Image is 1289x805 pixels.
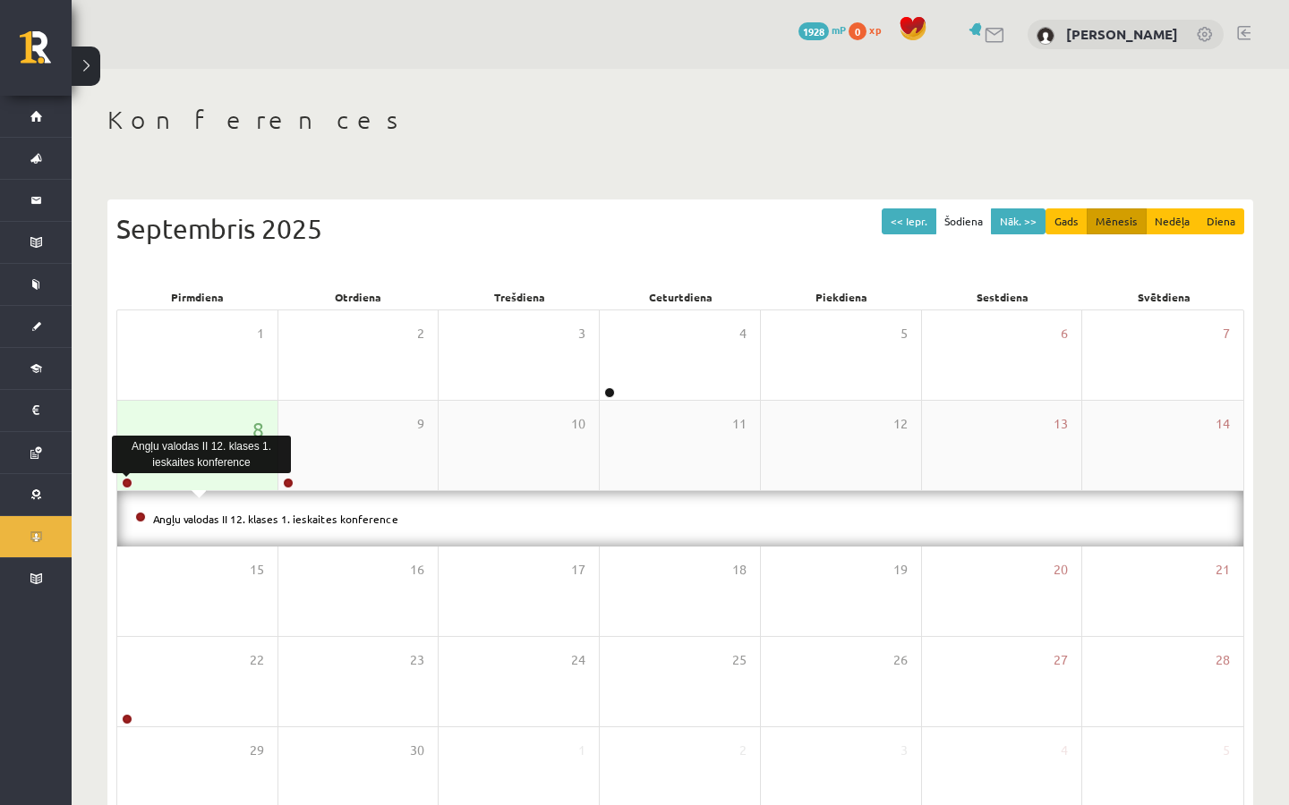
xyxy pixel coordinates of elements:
[761,284,922,309] div: Piekdiena
[1061,324,1068,343] span: 6
[1061,741,1068,760] span: 4
[739,324,747,343] span: 4
[20,31,72,76] a: Rīgas 1. Tālmācības vidusskola
[893,414,908,434] span: 12
[1037,27,1054,45] img: Tīna Elizabete Klipa
[250,650,264,670] span: 22
[1146,208,1199,234] button: Nedēļa
[922,284,1083,309] div: Sestdiena
[901,741,908,760] span: 3
[578,741,585,760] span: 1
[571,560,585,580] span: 17
[1198,208,1244,234] button: Diena
[893,560,908,580] span: 19
[116,208,1244,249] div: Septembris 2025
[112,436,291,473] div: Angļu valodas II 12. klases 1. ieskaites konference
[1054,560,1068,580] span: 20
[849,22,890,37] a: 0 xp
[1066,25,1178,43] a: [PERSON_NAME]
[832,22,846,37] span: mP
[1054,650,1068,670] span: 27
[417,414,424,434] span: 9
[991,208,1046,234] button: Nāk. >>
[893,650,908,670] span: 26
[250,560,264,580] span: 15
[798,22,846,37] a: 1928 mP
[257,324,264,343] span: 1
[1216,650,1230,670] span: 28
[116,284,277,309] div: Pirmdiena
[571,650,585,670] span: 24
[571,414,585,434] span: 10
[1216,560,1230,580] span: 21
[849,22,866,40] span: 0
[277,284,439,309] div: Otrdiena
[250,741,264,760] span: 29
[107,105,1253,135] h1: Konferences
[882,208,936,234] button: << Iepr.
[410,741,424,760] span: 30
[1223,324,1230,343] span: 7
[732,414,747,434] span: 11
[600,284,761,309] div: Ceturtdiena
[732,650,747,670] span: 25
[1223,741,1230,760] span: 5
[739,741,747,760] span: 2
[410,650,424,670] span: 23
[1083,284,1244,309] div: Svētdiena
[869,22,881,37] span: xp
[417,324,424,343] span: 2
[1087,208,1147,234] button: Mēnesis
[153,512,398,526] a: Angļu valodas II 12. klases 1. ieskaites konference
[252,414,264,445] span: 8
[901,324,908,343] span: 5
[1216,414,1230,434] span: 14
[578,324,585,343] span: 3
[439,284,600,309] div: Trešdiena
[935,208,992,234] button: Šodiena
[732,560,747,580] span: 18
[410,560,424,580] span: 16
[1054,414,1068,434] span: 13
[1046,208,1088,234] button: Gads
[798,22,829,40] span: 1928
